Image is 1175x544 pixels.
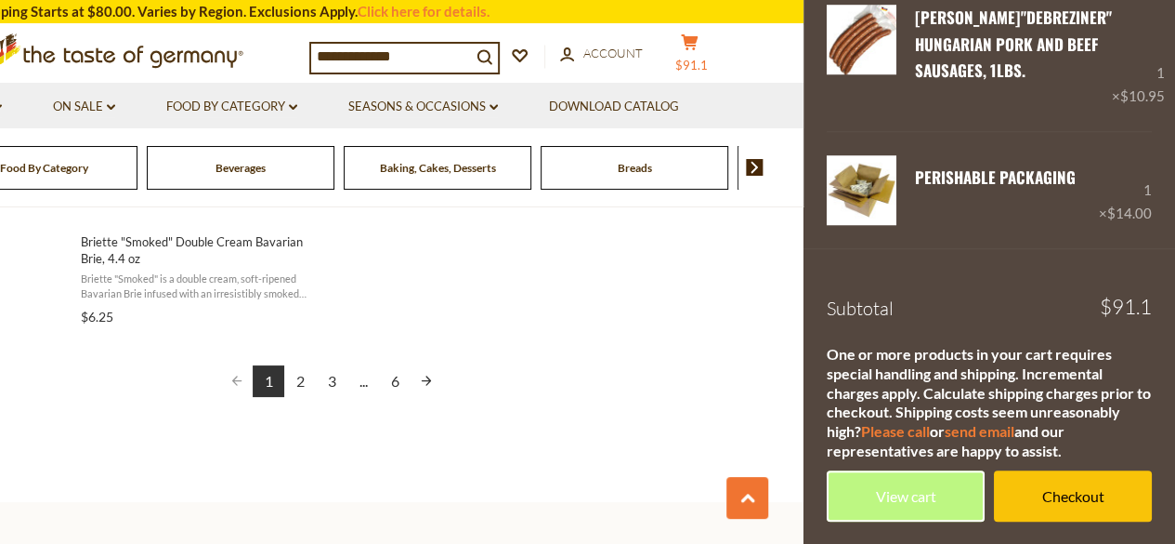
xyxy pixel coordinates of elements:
span: $91.1 [675,58,708,73]
a: Food By Category [166,97,297,117]
span: $14.00 [1107,205,1152,221]
img: next arrow [746,159,764,176]
span: Subtotal [827,297,894,320]
a: Next page [411,365,442,397]
div: 1 × [1112,5,1165,108]
span: Briette "Smoked" is a double cream, soft-ripened Bavarian Brie infused with an irresistibly smoke... [81,272,321,300]
a: [PERSON_NAME]"Debreziner" Hungarian Pork and Beef Sausages, 1lbs. [915,6,1112,82]
a: Download Catalog [549,97,679,117]
a: On Sale [53,97,115,117]
button: $91.1 [662,33,718,80]
a: 3 [316,365,347,397]
a: Baking, Cakes, Desserts [380,161,496,175]
a: 1 [253,365,284,397]
div: Pagination [81,365,583,400]
a: Breads [618,161,652,175]
img: PERISHABLE Packaging [827,155,896,225]
img: Binkert's"Debreziner" Hungarian Pork and Beef Sausages, 1lbs. [827,5,896,74]
a: send email [945,422,1014,440]
span: $91.1 [1100,297,1152,317]
span: Briette "Smoked" Double Cream Bavarian Brie, 4.4 oz [81,233,321,267]
a: 6 [379,365,411,397]
a: Binkert's"Debreziner" Hungarian Pork and Beef Sausages, 1lbs. [827,5,896,108]
a: View cart [827,471,985,522]
span: $10.95 [1120,87,1165,104]
span: ... [347,365,379,397]
div: 1 × [1099,155,1152,225]
span: $6.25 [81,309,113,325]
div: One or more products in your cart requires special handling and shipping. Incremental charges app... [827,345,1152,461]
span: Account [583,46,643,60]
a: 2 [284,365,316,397]
a: Please call [861,422,930,440]
a: PERISHABLE Packaging [915,166,1076,189]
a: Checkout [994,471,1152,522]
a: Beverages [215,161,266,175]
a: Account [560,44,643,64]
a: Seasons & Occasions [348,97,498,117]
a: Click here for details. [358,3,490,20]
